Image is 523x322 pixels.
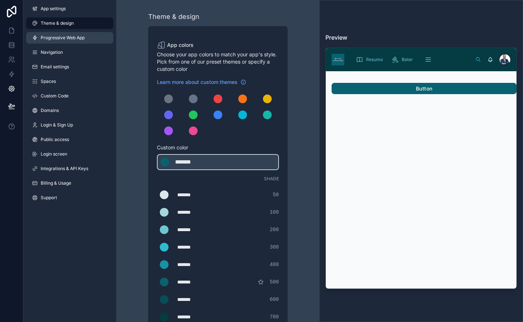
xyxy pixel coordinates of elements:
span: Bater [402,57,413,63]
span: App colors [167,41,194,49]
span: 300 [269,243,279,251]
span: Spaces [41,79,56,84]
span: Custom color [157,144,273,151]
span: Learn more about custom themes [157,79,238,86]
a: Resumo [354,53,388,66]
span: Resumo [366,57,383,63]
img: App logo [332,54,344,65]
div: Theme & design [148,12,199,22]
span: Billing & Usage [41,180,71,186]
a: Login & Sign Up [26,119,113,131]
span: 50 [273,191,279,198]
span: App settings [41,6,66,12]
a: Learn more about custom themes [157,79,246,86]
a: Progressive Web App [26,32,113,44]
span: Domains [41,108,59,113]
a: Spaces [26,76,113,87]
span: 100 [269,209,279,216]
a: App settings [26,3,113,15]
a: Login screen [26,148,113,160]
a: Integrations & API Keys [26,163,113,174]
span: 600 [269,296,279,303]
span: Theme & design [41,20,74,26]
span: Choose your app colors to match your app's style. Pick from one of our preset themes or specify a... [157,51,279,73]
span: Email settings [41,64,69,70]
a: Billing & Usage [26,177,113,189]
span: Support [41,195,57,201]
span: Shade [264,176,279,182]
a: Theme & design [26,17,113,29]
a: Navigation [26,47,113,58]
span: Login & Sign Up [41,122,73,128]
button: Button [332,83,516,94]
a: Public access [26,134,113,145]
span: Public access [41,137,69,142]
span: Progressive Web App [41,35,85,41]
span: Integrations & API Keys [41,166,88,172]
a: Bater [389,53,418,66]
div: scrollable content [350,52,471,68]
span: 200 [269,226,279,233]
span: Custom Code [41,93,69,99]
a: Custom Code [26,90,113,102]
h3: Preview [325,33,517,42]
span: 400 [269,261,279,268]
span: 500 [269,278,279,286]
span: 700 [269,313,279,321]
a: Support [26,192,113,204]
a: Domains [26,105,113,116]
span: Navigation [41,49,63,55]
a: Email settings [26,61,113,73]
span: Login screen [41,151,67,157]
